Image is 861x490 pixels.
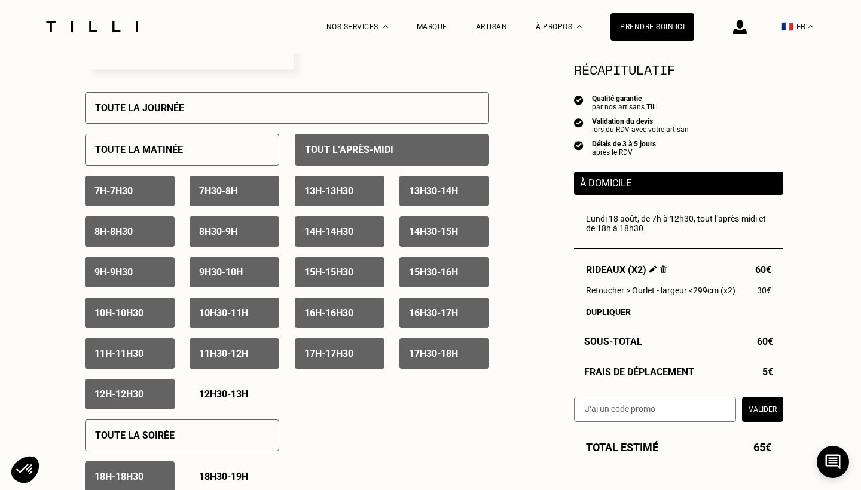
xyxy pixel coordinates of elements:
img: Menu déroulant [383,25,388,28]
p: 16h - 16h30 [304,307,353,318]
span: 65€ [753,441,771,454]
img: Supprimer [660,265,667,273]
div: Total estimé [574,441,783,454]
p: Toute la matinée [95,144,183,155]
p: 15h - 15h30 [304,267,353,278]
div: Dupliquer [586,307,771,317]
p: 11h30 - 12h [199,348,248,359]
div: Sous-Total [574,336,783,347]
span: Rideaux (x2) [586,264,667,275]
img: menu déroulant [808,25,813,28]
p: 7h30 - 8h [199,185,237,197]
span: 5€ [762,366,773,378]
button: Valider [742,397,783,422]
div: lors du RDV avec votre artisan [592,125,689,134]
p: 18h - 18h30 [94,471,143,482]
p: 10h - 10h30 [94,307,143,318]
img: icône connexion [733,20,747,34]
div: après le RDV [592,148,656,157]
section: Récapitulatif [574,60,783,79]
img: icon list info [574,140,584,151]
span: 60€ [755,264,771,275]
p: 16h30 - 17h [409,307,458,318]
p: Toute la journée [95,102,184,114]
p: 15h30 - 16h [409,267,458,278]
a: Marque [417,23,447,31]
p: 13h - 13h30 [304,185,353,197]
p: Toute la soirée [95,430,175,441]
img: Logo du service de couturière Tilli [42,21,142,32]
span: 30€ [757,286,771,295]
div: Frais de déplacement [574,366,783,378]
p: 11h - 11h30 [94,348,143,359]
a: Prendre soin ici [610,13,694,41]
p: Tout l’après-midi [305,144,393,155]
p: 17h30 - 18h [409,348,458,359]
img: icon list info [574,94,584,105]
p: 14h - 14h30 [304,226,353,237]
div: Lundi 18 août, de 7h à 12h30, tout l’après-midi et de 18h à 18h30 [586,214,771,233]
p: 12h30 - 13h [199,388,248,400]
p: 17h - 17h30 [304,348,353,359]
div: Qualité garantie [592,94,658,103]
p: 18h30 - 19h [199,471,248,482]
p: 13h30 - 14h [409,185,458,197]
img: Menu déroulant à propos [577,25,582,28]
input: J‘ai un code promo [574,397,736,422]
p: 14h30 - 15h [409,226,458,237]
span: Retoucher > Ourlet - largeur <299cm (x2) [586,286,735,295]
p: 7h - 7h30 [94,185,133,197]
div: Délais de 3 à 5 jours [592,140,656,148]
img: icon list info [574,117,584,128]
span: 🇫🇷 [781,21,793,32]
div: Validation du devis [592,117,689,125]
p: 9h30 - 10h [199,267,243,278]
a: Artisan [476,23,508,31]
p: 9h - 9h30 [94,267,133,278]
p: 12h - 12h30 [94,388,143,400]
p: 8h30 - 9h [199,226,237,237]
img: Éditer [649,265,657,273]
p: 8h - 8h30 [94,226,133,237]
span: 60€ [757,336,773,347]
p: 10h30 - 11h [199,307,248,318]
div: par nos artisans Tilli [592,103,658,111]
p: À domicile [580,177,777,189]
